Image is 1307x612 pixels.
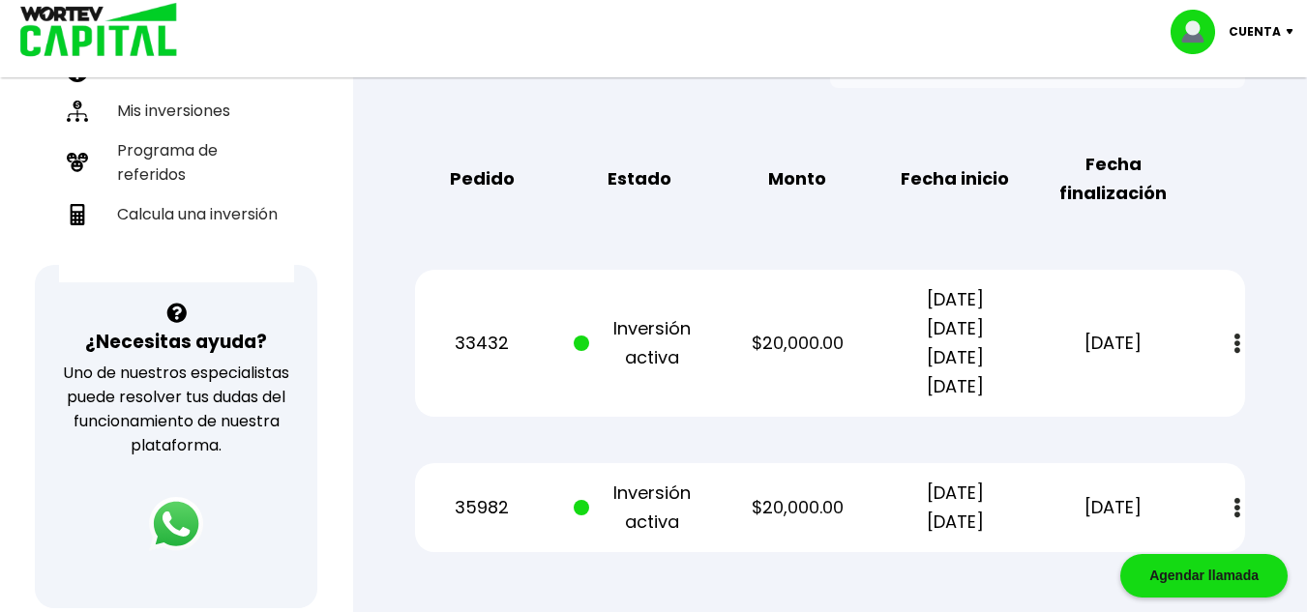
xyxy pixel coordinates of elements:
img: inversiones-icon.6695dc30.svg [67,101,88,122]
img: calculadora-icon.17d418c4.svg [67,204,88,225]
h3: ¿Necesitas ayuda? [85,328,267,356]
b: Pedido [450,164,515,193]
img: recomiendanos-icon.9b8e9327.svg [67,152,88,173]
p: $20,000.00 [731,329,864,358]
div: Agendar llamada [1120,554,1288,597]
p: [DATE] [1047,329,1179,358]
b: Fecha finalización [1047,150,1179,208]
p: $20,000.00 [731,493,864,522]
p: Inversión activa [574,479,706,537]
img: icon-down [1281,29,1307,35]
b: Monto [768,164,826,193]
p: [DATE] [1047,493,1179,522]
p: Cuenta [1229,17,1281,46]
p: 35982 [416,493,549,522]
p: Inversión activa [574,314,706,372]
b: Estado [608,164,671,193]
img: profile-image [1171,10,1229,54]
p: Uno de nuestros especialistas puede resolver tus dudas del funcionamiento de nuestra plataforma. [60,361,292,457]
p: [DATE] [DATE] [889,479,1022,537]
a: Mis inversiones [59,91,294,131]
p: 33432 [416,329,549,358]
p: [DATE] [DATE] [DATE] [DATE] [889,285,1022,401]
a: Calcula una inversión [59,194,294,234]
b: Fecha inicio [901,164,1009,193]
img: logos_whatsapp-icon.242b2217.svg [149,497,203,551]
a: Programa de referidos [59,131,294,194]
